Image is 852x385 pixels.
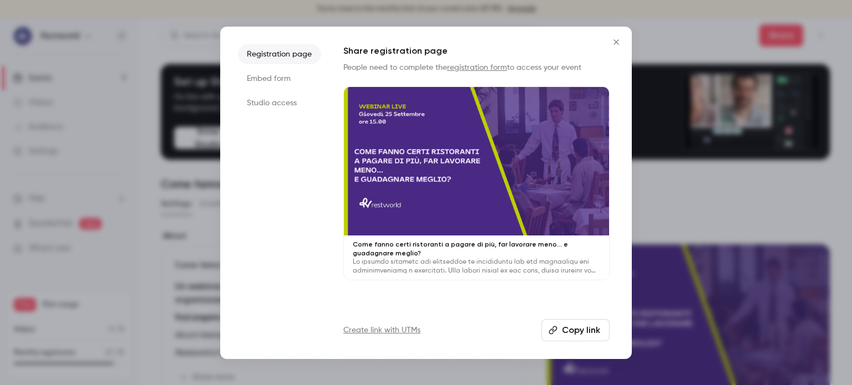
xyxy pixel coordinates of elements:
a: registration form [447,64,507,71]
a: Come fanno certi ristoranti a pagare di più, far lavorare meno… e guadagnare meglio?Lo ipsumdo si... [343,86,610,281]
li: Embed form [238,69,321,89]
li: Registration page [238,44,321,64]
a: Create link with UTMs [343,325,420,336]
p: Come fanno certi ristoranti a pagare di più, far lavorare meno… e guadagnare meglio? [353,240,600,258]
li: Studio access [238,93,321,113]
p: Lo ipsumdo sitametc adi elitseddoe te incididuntu lab etd magnaaliqu eni adminimveniamq n exercit... [353,258,600,275]
button: Copy link [541,319,610,341]
p: People need to complete the to access your event [343,62,610,73]
h1: Share registration page [343,44,610,58]
button: Close [605,31,627,53]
